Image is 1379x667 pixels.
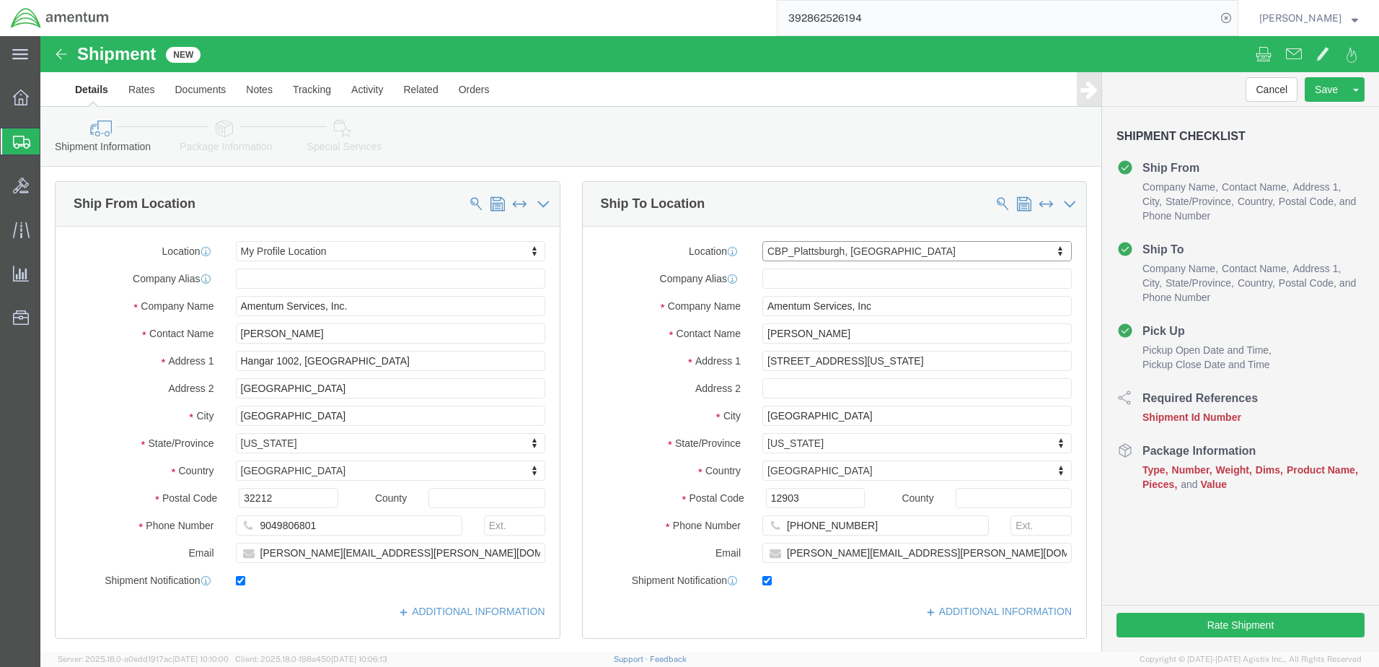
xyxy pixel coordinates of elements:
[235,655,387,663] span: Client: 2025.18.0-198a450
[172,655,229,663] span: [DATE] 10:10:00
[650,655,687,663] a: Feedback
[777,1,1216,35] input: Search for shipment number, reference number
[1140,653,1362,666] span: Copyright © [DATE]-[DATE] Agistix Inc., All Rights Reserved
[1259,9,1359,27] button: [PERSON_NAME]
[58,655,229,663] span: Server: 2025.18.0-a0edd1917ac
[10,7,110,29] img: logo
[331,655,387,663] span: [DATE] 10:06:13
[40,36,1379,652] iframe: FS Legacy Container
[1259,10,1341,26] span: Norma Scott
[614,655,650,663] a: Support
